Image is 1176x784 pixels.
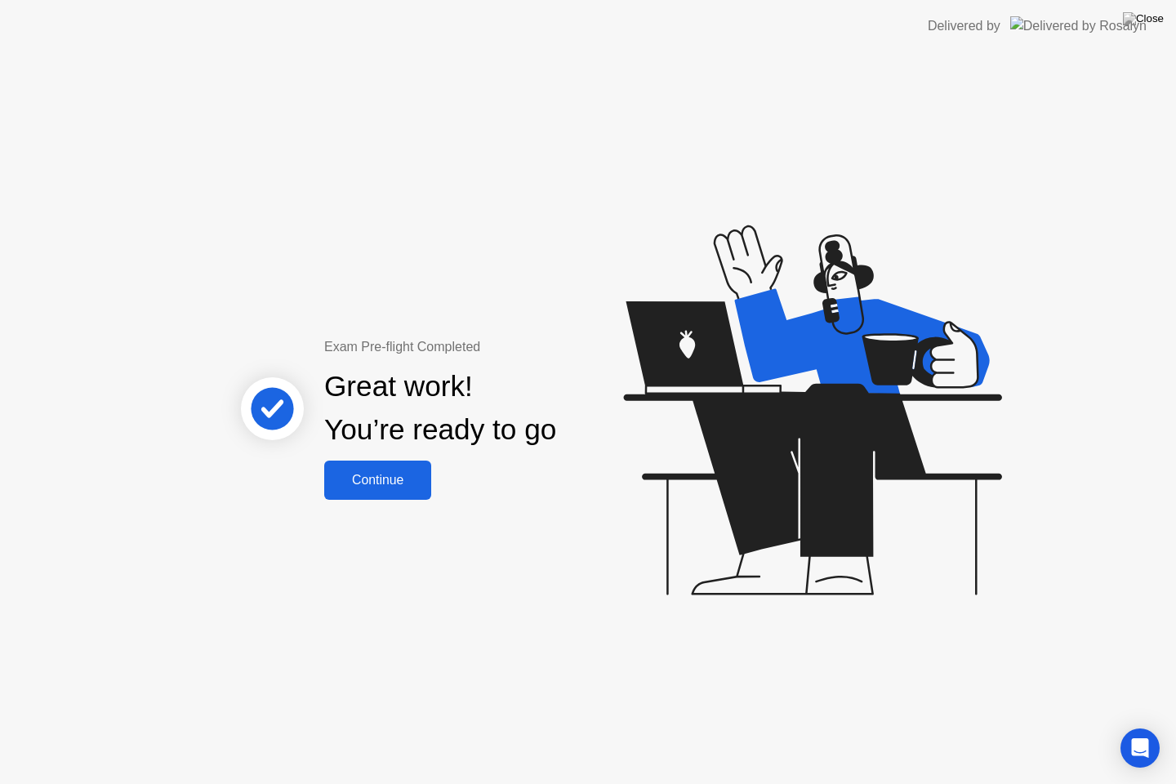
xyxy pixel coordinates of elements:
[1010,16,1147,35] img: Delivered by Rosalyn
[324,461,431,500] button: Continue
[1120,728,1160,768] div: Open Intercom Messenger
[324,365,556,452] div: Great work! You’re ready to go
[928,16,1000,36] div: Delivered by
[329,473,426,488] div: Continue
[324,337,661,357] div: Exam Pre-flight Completed
[1123,12,1164,25] img: Close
